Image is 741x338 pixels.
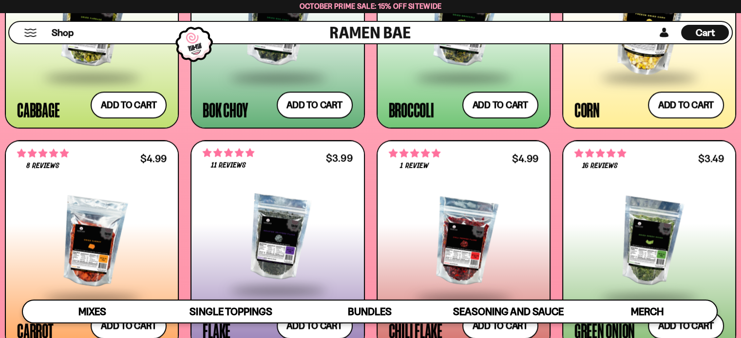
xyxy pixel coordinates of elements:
[389,101,434,118] div: Broccoli
[26,162,59,170] span: 8 reviews
[578,301,717,322] a: Merch
[453,305,564,318] span: Seasoning and Sauce
[23,301,162,322] a: Mixes
[348,305,392,318] span: Bundles
[582,162,618,170] span: 16 reviews
[648,91,724,118] button: Add to cart
[17,147,69,160] span: 4.75 stars
[140,154,167,163] div: $4.99
[78,305,106,318] span: Mixes
[52,25,74,40] a: Shop
[162,301,301,322] a: Single Toppings
[190,305,272,318] span: Single Toppings
[203,146,254,159] span: 4.82 stars
[462,91,538,118] button: Add to cart
[389,147,440,160] span: 5.00 stars
[400,162,428,170] span: 1 review
[52,26,74,39] span: Shop
[439,301,578,322] a: Seasoning and Sauce
[203,101,247,118] div: Bok Choy
[696,27,715,38] span: Cart
[300,1,442,11] span: October Prime Sale: 15% off Sitewide
[681,22,729,43] div: Cart
[631,305,664,318] span: Merch
[211,161,246,169] span: 11 reviews
[512,154,538,163] div: $4.99
[17,101,59,118] div: Cabbage
[24,29,37,37] button: Mobile Menu Trigger
[91,91,167,118] button: Add to cart
[574,101,600,118] div: Corn
[698,154,724,163] div: $3.49
[277,91,353,118] button: Add to cart
[574,147,626,160] span: 4.88 stars
[326,153,352,162] div: $3.99
[300,301,439,322] a: Bundles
